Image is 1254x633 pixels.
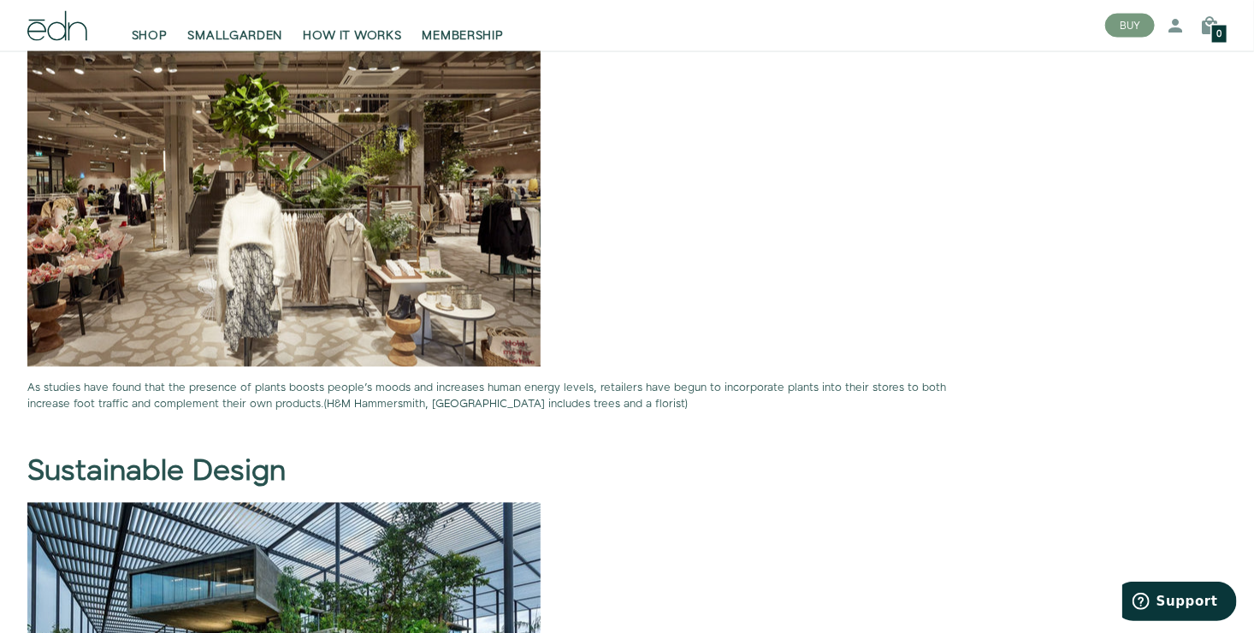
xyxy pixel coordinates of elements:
[423,27,504,44] span: MEMBERSHIP
[27,381,960,413] p: (H&M Hammersmith, [GEOGRAPHIC_DATA] includes trees and a florist)
[27,381,946,412] span: As studies have found that the presence of plants boosts people's moods and increases human energ...
[1122,582,1237,624] iframe: Opens a widget where you can find more information
[412,7,514,44] a: MEMBERSHIP
[121,7,178,44] a: SHOP
[1217,30,1222,39] span: 0
[27,452,286,493] b: Sustainable Design
[303,27,401,44] span: HOW IT WORKS
[132,27,168,44] span: SHOP
[293,7,411,44] a: HOW IT WORKS
[1105,14,1155,38] button: BUY
[188,27,283,44] span: SMALLGARDEN
[178,7,293,44] a: SMALLGARDEN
